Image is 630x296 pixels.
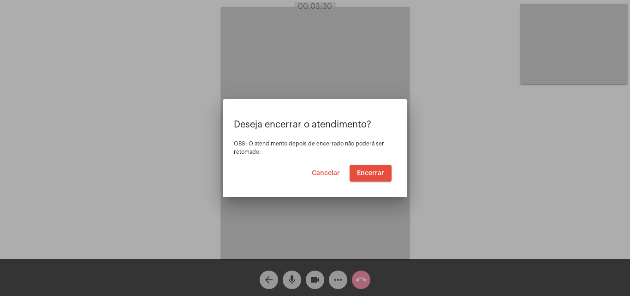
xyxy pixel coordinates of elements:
button: Cancelar [304,165,347,181]
p: Deseja encerrar o atendimento? [234,120,396,130]
span: OBS: O atendimento depois de encerrado não poderá ser retomado. [234,141,384,155]
span: Encerrar [357,170,384,176]
button: Encerrar [350,165,392,181]
span: Cancelar [312,170,340,176]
